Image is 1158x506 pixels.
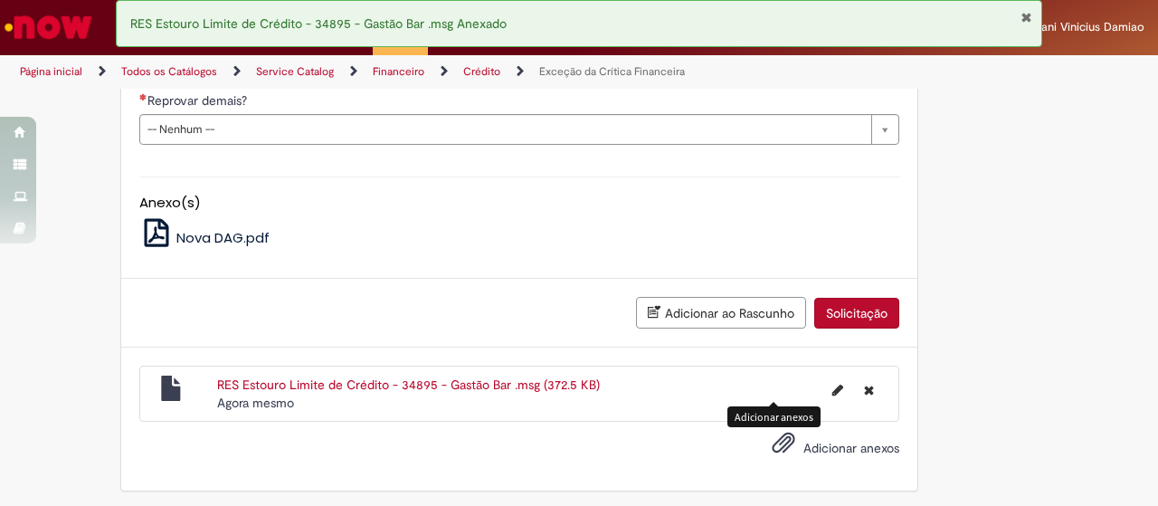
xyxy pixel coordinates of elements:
[130,15,507,32] span: RES Estouro Limite de Crédito - 34895 - Gastão Bar .msg Anexado
[853,376,885,405] button: Excluir RES Estouro Limite de Crédito - 34895 - Gastão Bar .msg
[147,115,862,144] span: -- Nenhum --
[14,55,758,89] ul: Trilhas de página
[727,406,821,427] div: Adicionar anexos
[139,93,147,100] span: Necessários
[636,297,806,329] button: Adicionar ao Rascunho
[256,64,334,79] a: Service Catalog
[767,426,800,468] button: Adicionar anexos
[139,196,899,211] h5: Anexo(s)
[539,64,685,79] a: Exceção da Crítica Financeira
[814,298,899,329] button: Solicitação
[20,64,82,79] a: Página inicial
[217,395,294,411] span: Agora mesmo
[2,9,95,45] img: ServiceNow
[463,64,500,79] a: Crédito
[147,92,251,109] span: Reprovar demais?
[1016,19,1144,34] span: Giovani Vinicius Damiao
[821,376,854,405] button: Editar nome de arquivo RES Estouro Limite de Crédito - 34895 - Gastão Bar .msg
[803,440,899,456] span: Adicionar anexos
[217,395,294,411] time: 27/08/2025 17:01:16
[1020,10,1032,24] button: Fechar Notificação
[121,64,217,79] a: Todos os Catálogos
[176,228,270,247] span: Nova DAG.pdf
[373,64,424,79] a: Financeiro
[139,228,271,247] a: Nova DAG.pdf
[217,377,600,393] a: RES Estouro Limite de Crédito - 34895 - Gastão Bar .msg (372.5 KB)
